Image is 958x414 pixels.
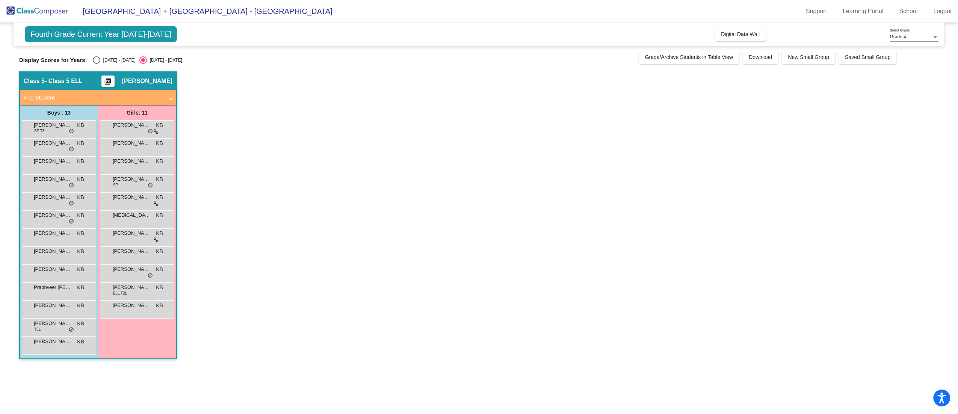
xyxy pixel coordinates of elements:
span: [PERSON_NAME] [113,157,150,165]
span: [PERSON_NAME] [34,230,71,237]
span: KB [77,121,84,129]
span: KB [156,139,163,147]
span: do_not_disturb_alt [69,327,74,333]
span: KB [156,266,163,273]
span: [PERSON_NAME] [113,139,150,147]
div: [DATE] - [DATE] [147,57,182,63]
div: [DATE] - [DATE] [100,57,136,63]
span: [PERSON_NAME] [34,212,71,219]
span: [PERSON_NAME] [34,175,71,183]
span: [MEDICAL_DATA][PERSON_NAME] [113,212,150,219]
span: KB [156,175,163,183]
div: Girls: 11 [98,105,176,120]
span: KB [156,157,163,165]
span: [PERSON_NAME] [113,193,150,201]
span: KB [77,193,84,201]
span: do_not_disturb_alt [148,183,153,189]
span: SP T3L [34,128,47,134]
span: KB [77,139,84,147]
span: [PERSON_NAME] [113,230,150,237]
span: SP [113,182,118,188]
span: [PERSON_NAME] [122,77,172,85]
a: Support [800,5,833,17]
span: Display Scores for Years: [19,57,87,63]
span: KB [77,266,84,273]
span: [PERSON_NAME] [PERSON_NAME] [34,139,71,147]
span: New Small Group [788,54,830,60]
a: Logout [928,5,958,17]
span: Grade/Archive Students in Table View [645,54,733,60]
span: Saved Small Group [845,54,891,60]
div: Boys : 13 [20,105,98,120]
span: [PERSON_NAME] [113,266,150,273]
span: [PERSON_NAME] [113,121,150,129]
span: [PERSON_NAME] [34,320,71,327]
button: New Small Group [782,50,836,64]
button: Download [743,50,778,64]
span: KB [77,157,84,165]
span: Prabhveer [PERSON_NAME] [34,284,71,291]
span: ELL T2L [113,290,127,296]
span: do_not_disturb_alt [69,219,74,225]
span: KB [77,230,84,237]
span: [PERSON_NAME] [34,338,71,345]
span: KB [156,230,163,237]
span: KB [156,121,163,129]
span: Class 5 [24,77,45,85]
span: KB [156,193,163,201]
mat-icon: picture_as_pdf [103,78,112,88]
span: KB [156,284,163,292]
span: [PERSON_NAME] [PERSON_NAME] [113,248,150,255]
a: Learning Portal [837,5,890,17]
span: [PERSON_NAME] [34,266,71,273]
span: [GEOGRAPHIC_DATA] + [GEOGRAPHIC_DATA] - [GEOGRAPHIC_DATA] [75,5,332,17]
mat-radio-group: Select an option [93,56,182,64]
span: Download [749,54,772,60]
span: [PERSON_NAME] [34,193,71,201]
span: do_not_disturb_alt [69,128,74,134]
span: [PERSON_NAME] [34,302,71,309]
span: do_not_disturb_alt [69,201,74,207]
span: do_not_disturb_alt [148,128,153,134]
span: - Class 5 ELL [45,77,82,85]
span: KB [77,284,84,292]
span: KB [77,320,84,328]
span: T3L [34,326,41,332]
span: Grade 4 [890,34,906,39]
button: Saved Small Group [839,50,897,64]
button: Digital Data Wall [715,27,766,41]
span: KB [77,175,84,183]
span: KB [156,248,163,255]
span: KB [77,338,84,346]
mat-panel-title: Add Student [24,94,163,102]
span: do_not_disturb_alt [69,147,74,153]
span: [PERSON_NAME] [113,302,150,309]
span: KB [156,212,163,219]
span: Fourth Grade Current Year [DATE]-[DATE] [25,26,177,42]
span: [PERSON_NAME] [113,175,150,183]
span: do_not_disturb_alt [69,183,74,189]
button: Print Students Details [101,76,115,87]
span: do_not_disturb_alt [148,273,153,279]
mat-expansion-panel-header: Add Student [20,90,176,105]
span: KB [77,248,84,255]
span: KB [77,212,84,219]
span: Digital Data Wall [721,31,760,37]
span: KB [77,302,84,310]
span: [PERSON_NAME] [34,121,71,129]
span: KB [156,302,163,310]
span: [PERSON_NAME] [34,248,71,255]
span: [PERSON_NAME] [34,157,71,165]
button: Grade/Archive Students in Table View [639,50,739,64]
a: School [893,5,924,17]
span: [PERSON_NAME] [113,284,150,291]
